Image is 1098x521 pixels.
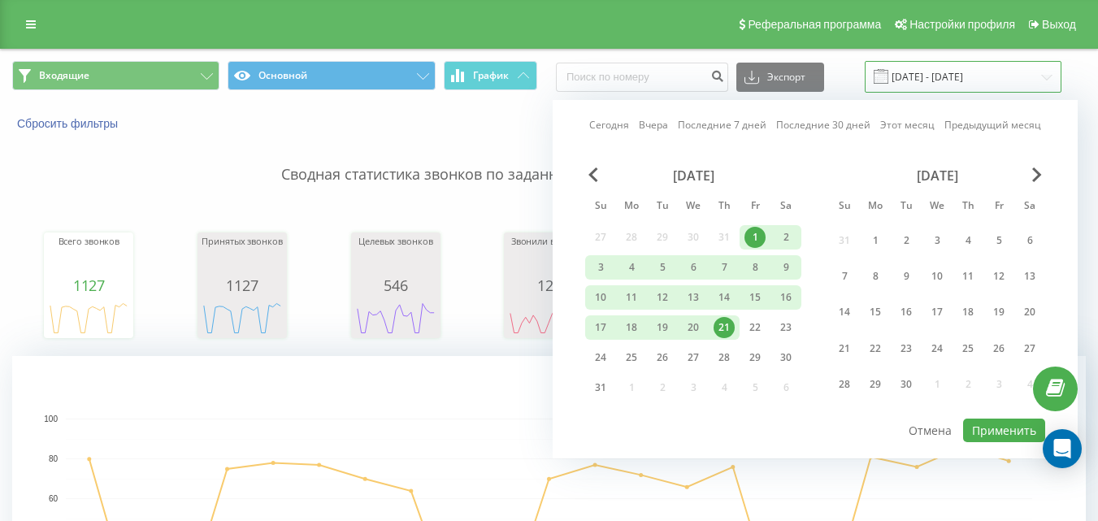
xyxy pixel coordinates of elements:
div: Sat Aug 16, 2025 [770,285,801,310]
div: 30 [896,374,917,395]
div: 22 [744,317,766,338]
div: Sun Aug 10, 2025 [585,285,616,310]
div: Sun Sep 21, 2025 [829,333,860,363]
abbr: Sunday [588,195,613,219]
abbr: Wednesday [681,195,705,219]
span: График [473,70,509,81]
div: 15 [744,287,766,308]
div: A chart. [202,293,283,342]
div: Mon Sep 8, 2025 [860,261,891,291]
div: Mon Aug 25, 2025 [616,345,647,370]
div: Sat Sep 6, 2025 [1014,225,1045,255]
div: 25 [957,338,979,359]
div: 23 [896,338,917,359]
div: 28 [714,347,735,368]
div: Принятых звонков [202,237,283,277]
div: 13 [1019,266,1040,287]
div: Sat Sep 13, 2025 [1014,261,1045,291]
div: 5 [988,230,1009,251]
div: 7 [714,257,735,278]
div: Thu Sep 25, 2025 [953,333,983,363]
div: 27 [683,347,704,368]
div: Tue Sep 23, 2025 [891,333,922,363]
div: 16 [896,302,917,323]
button: Применить [963,419,1045,442]
div: 10 [590,287,611,308]
div: 30 [775,347,796,368]
div: 11 [621,287,642,308]
div: 29 [744,347,766,368]
div: Mon Aug 4, 2025 [616,255,647,280]
div: Wed Sep 10, 2025 [922,261,953,291]
div: 9 [896,266,917,287]
div: Open Intercom Messenger [1043,429,1082,468]
abbr: Wednesday [925,195,949,219]
div: 6 [1019,230,1040,251]
input: Поиск по номеру [556,63,728,92]
a: Предыдущий месяц [944,117,1041,132]
div: 28 [834,374,855,395]
div: Thu Sep 11, 2025 [953,261,983,291]
div: Wed Aug 27, 2025 [678,345,709,370]
a: Этот месяц [880,117,935,132]
div: Thu Sep 4, 2025 [953,225,983,255]
a: Последние 30 дней [776,117,870,132]
abbr: Friday [987,195,1011,219]
div: 26 [988,338,1009,359]
div: Tue Aug 19, 2025 [647,315,678,340]
div: Sun Sep 28, 2025 [829,370,860,400]
p: Сводная статистика звонков по заданным фильтрам за выбранный период [12,132,1086,185]
div: Sat Aug 9, 2025 [770,255,801,280]
div: Thu Aug 14, 2025 [709,285,740,310]
div: Sat Aug 2, 2025 [770,225,801,250]
div: Fri Sep 12, 2025 [983,261,1014,291]
svg: A chart. [48,293,129,342]
div: 8 [865,266,886,287]
div: 18 [957,302,979,323]
div: 13 [683,287,704,308]
div: Thu Sep 18, 2025 [953,297,983,328]
div: Sun Sep 14, 2025 [829,297,860,328]
div: Fri Sep 26, 2025 [983,333,1014,363]
div: 7 [834,266,855,287]
div: 8 [744,257,766,278]
svg: A chart. [355,293,436,342]
div: 9 [775,257,796,278]
div: 12 [988,266,1009,287]
abbr: Thursday [712,195,736,219]
div: 31 [590,377,611,398]
div: 20 [1019,302,1040,323]
a: Сегодня [589,117,629,132]
div: Sun Aug 3, 2025 [585,255,616,280]
div: A chart. [508,293,589,342]
div: 2 [775,227,796,248]
div: 1 [865,230,886,251]
button: Экспорт [736,63,824,92]
abbr: Tuesday [894,195,918,219]
div: Wed Aug 6, 2025 [678,255,709,280]
text: 80 [49,454,59,463]
div: Thu Aug 21, 2025 [709,315,740,340]
div: Wed Sep 3, 2025 [922,225,953,255]
text: 100 [44,415,58,423]
span: Настройки профиля [909,18,1015,31]
div: 4 [957,230,979,251]
div: Всего звонков [48,237,129,277]
div: Mon Sep 15, 2025 [860,297,891,328]
div: 25 [621,347,642,368]
div: 6 [683,257,704,278]
button: График [444,61,537,90]
div: 29 [865,374,886,395]
span: Выход [1042,18,1076,31]
div: Mon Sep 22, 2025 [860,333,891,363]
div: Mon Sep 1, 2025 [860,225,891,255]
div: Wed Aug 20, 2025 [678,315,709,340]
div: 21 [834,338,855,359]
a: Последние 7 дней [678,117,766,132]
div: Fri Aug 15, 2025 [740,285,770,310]
button: Отмена [900,419,961,442]
div: Tue Sep 16, 2025 [891,297,922,328]
div: Fri Sep 19, 2025 [983,297,1014,328]
div: 18 [621,317,642,338]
